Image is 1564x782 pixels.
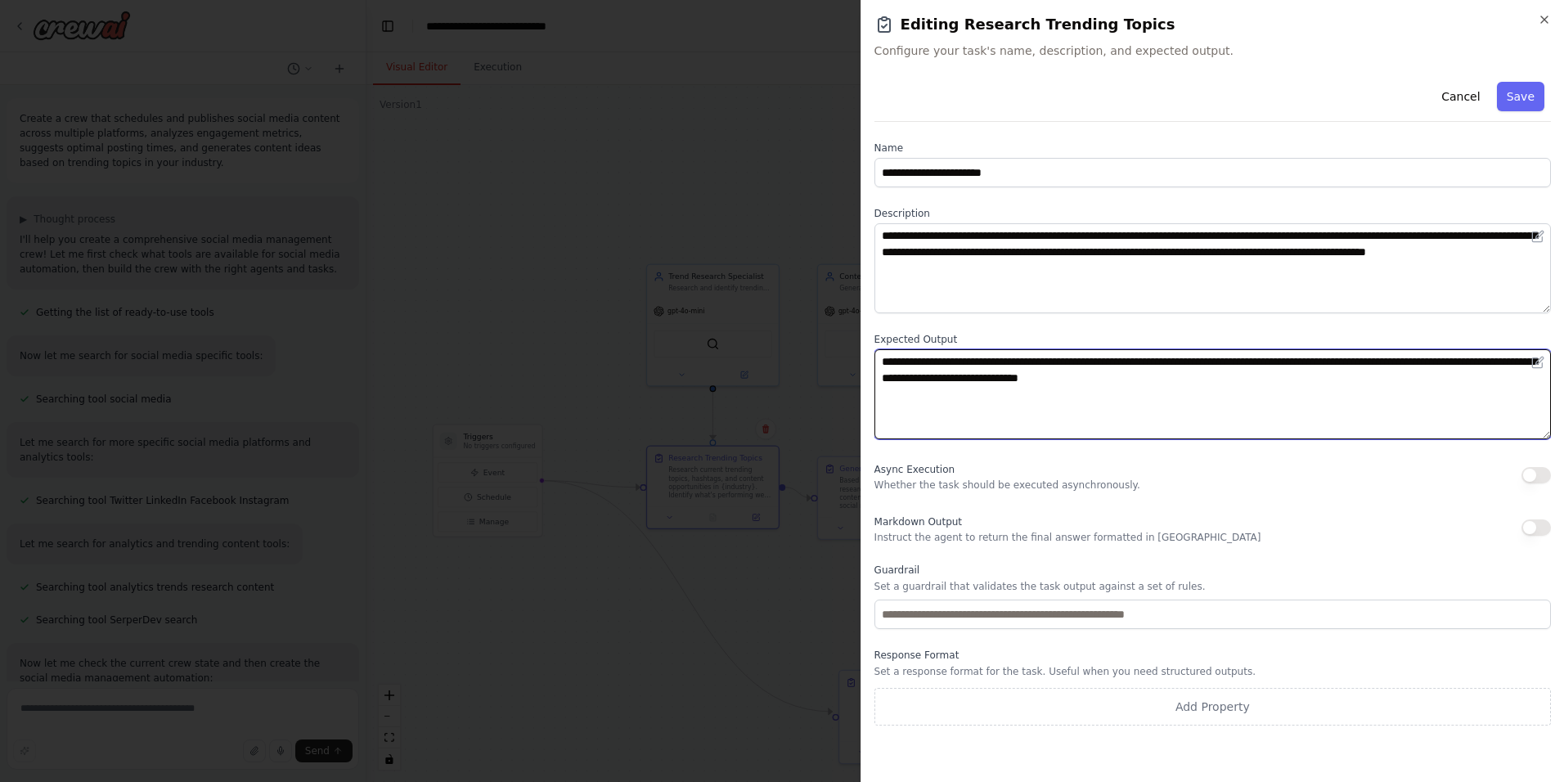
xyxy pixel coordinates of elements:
h2: Editing Research Trending Topics [874,13,1551,36]
label: Expected Output [874,333,1551,346]
label: Guardrail [874,564,1551,577]
span: Async Execution [874,464,955,475]
p: Set a guardrail that validates the task output against a set of rules. [874,580,1551,593]
p: Whether the task should be executed asynchronously. [874,479,1140,492]
label: Response Format [874,649,1551,662]
button: Save [1497,82,1544,111]
button: Add Property [874,688,1551,726]
span: Markdown Output [874,516,962,528]
button: Cancel [1431,82,1490,111]
label: Name [874,142,1551,155]
span: Configure your task's name, description, and expected output. [874,43,1551,59]
button: Open in editor [1528,227,1548,246]
p: Set a response format for the task. Useful when you need structured outputs. [874,665,1551,678]
label: Description [874,207,1551,220]
button: Open in editor [1528,353,1548,372]
p: Instruct the agent to return the final answer formatted in [GEOGRAPHIC_DATA] [874,531,1261,544]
